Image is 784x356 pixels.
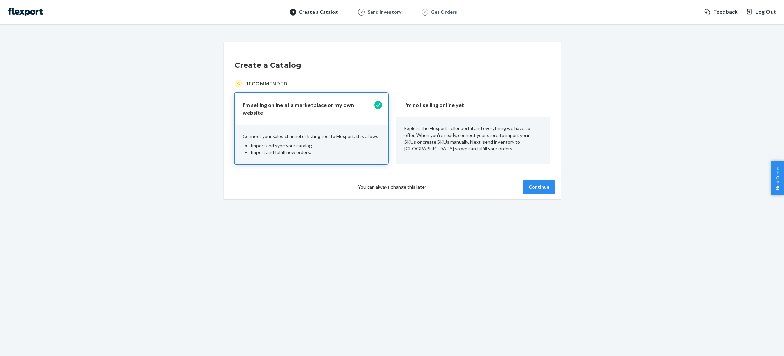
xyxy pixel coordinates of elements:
span: 3 [424,9,426,15]
span: Feedback [713,8,738,16]
p: Explore the Flexport seller portal and everything we have to offer. When you’re ready, connect yo... [404,125,542,152]
p: Connect your sales channel or listing tool to Flexport, this allows: [243,133,380,140]
button: Continue [523,180,555,194]
div: Create a Catalog [299,9,338,16]
div: Send Inventory [368,9,401,16]
h1: Create a Catalog [235,60,550,71]
span: Import and fulfill new orders. [251,149,311,155]
button: Help Center [771,161,784,195]
span: You can always change this later [358,184,426,190]
button: I’m selling online at a marketplace or my own websiteConnect your sales channel or listing tool t... [235,93,388,164]
span: Recommended [245,80,288,87]
span: 2 [360,9,363,15]
span: Log Out [755,8,776,16]
p: I'm not selling online yet [404,101,534,109]
p: I’m selling online at a marketplace or my own website [243,101,372,117]
button: Log Out [746,8,776,16]
span: Import and sync your catalog. [251,143,313,148]
button: I'm not selling online yetExplore the Flexport seller portal and everything we have to offer. Whe... [396,93,550,164]
a: Feedback [704,8,738,16]
img: Flexport logo [8,8,43,16]
div: Get Orders [431,9,457,16]
span: 1 [292,9,294,15]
